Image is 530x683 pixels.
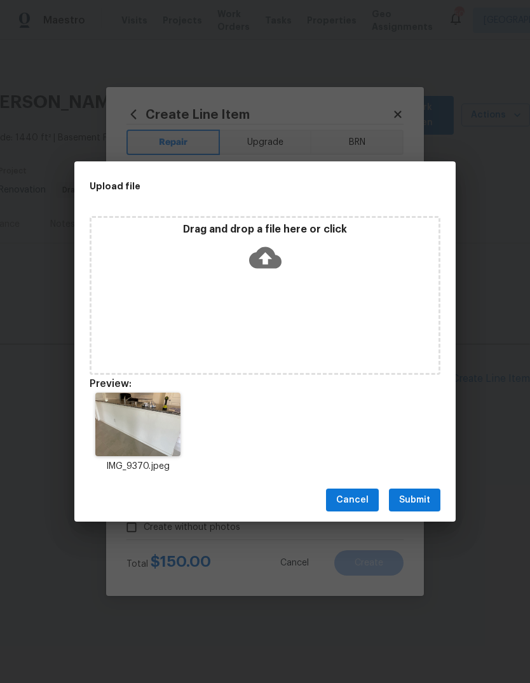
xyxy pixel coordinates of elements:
[336,492,369,508] span: Cancel
[399,492,430,508] span: Submit
[92,223,438,236] p: Drag and drop a file here or click
[95,393,180,456] img: Z
[90,179,383,193] h2: Upload file
[389,489,440,512] button: Submit
[326,489,379,512] button: Cancel
[90,460,186,473] p: IMG_9370.jpeg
